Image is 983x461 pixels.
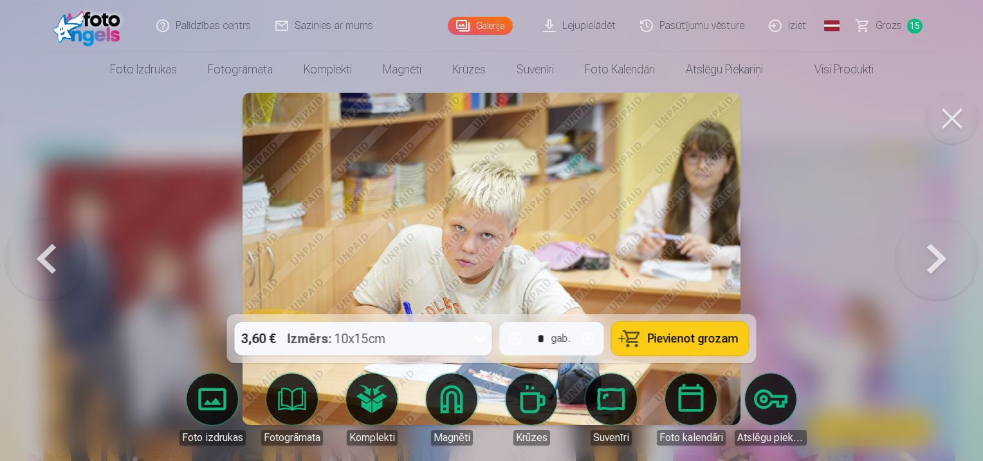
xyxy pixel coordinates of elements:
a: Komplekti [288,52,367,88]
div: Suvenīri [591,430,632,446]
a: Foto kalendāri [655,373,727,446]
div: Fotogrāmata [261,430,323,446]
img: /fa1 [53,5,127,46]
button: Pievienot grozam [612,322,749,355]
div: Foto kalendāri [657,430,726,446]
a: Fotogrāmata [192,52,288,88]
div: Magnēti [431,430,473,446]
div: Atslēgu piekariņi [735,430,807,446]
a: Magnēti [367,52,437,88]
a: Krūzes [495,373,567,446]
a: Atslēgu piekariņi [670,52,778,88]
span: Pievienot grozam [648,333,739,344]
div: Foto izdrukas [179,430,246,446]
span: Grozs [876,18,902,33]
a: Visi produkti [778,52,889,88]
a: Komplekti [336,373,408,446]
a: Foto izdrukas [176,373,248,446]
div: 3,60 € [235,322,282,355]
a: Atslēgu piekariņi [735,373,807,446]
div: gab. [551,331,571,346]
div: 10x15cm [288,322,386,355]
a: Suvenīri [501,52,569,88]
a: Foto kalendāri [569,52,670,88]
div: Komplekti [347,430,398,446]
a: Suvenīri [575,373,647,446]
a: Fotogrāmata [256,373,328,446]
a: Galerija [448,17,513,35]
a: Magnēti [416,373,488,446]
a: Krūzes [437,52,501,88]
a: Foto izdrukas [95,52,192,88]
strong: Izmērs : [288,330,332,348]
div: Krūzes [513,430,550,446]
span: 15 [907,19,923,33]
